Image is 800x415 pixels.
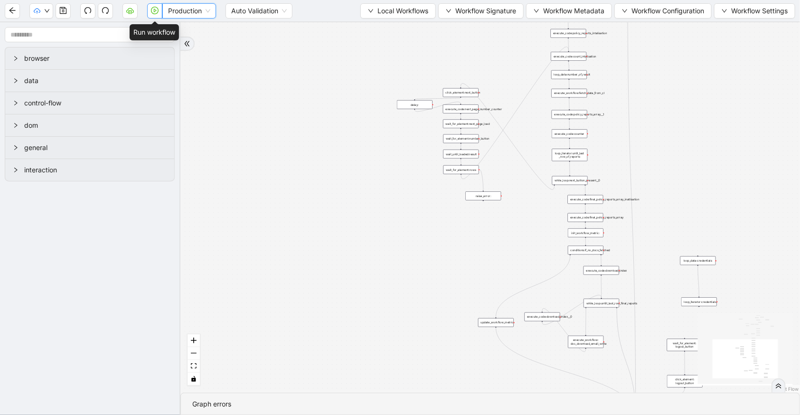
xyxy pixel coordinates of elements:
[667,375,703,387] div: click_element: logout_button
[542,295,602,325] g: Edge from execute_code:download_index__0 to while_loop:untill_last_row_final_reports
[551,52,586,61] div: execute_code:count_intalisation
[568,213,603,222] div: execute_code:final_policy_reports_array
[722,8,727,14] span: down
[34,8,40,14] span: cloud-upload
[168,4,210,18] span: Production
[377,6,428,16] span: Local Workflows
[397,100,433,109] div: delay:
[552,129,587,138] div: execute_code:counter
[551,29,586,38] div: execute_code:policy_reports_intalisation
[714,3,795,19] button: downWorkflow Settings
[551,70,587,79] div: loop_data:number_of_result
[480,170,483,190] g: Edge from wait_for_element:rows to raise_error:
[24,98,167,108] span: control-flow
[5,70,174,92] div: data
[192,399,788,409] div: Graph errors
[568,38,569,51] g: Edge from execute_code:policy_reports_intalisation to execute_code:count_intalisation
[13,78,19,84] span: right
[13,145,19,151] span: right
[496,255,571,317] g: Edge from conditions:if_no_docs_fetched to update_workflow_metric:
[466,191,501,200] div: raise_error:plus-circle
[5,137,174,159] div: general
[698,266,699,296] g: Edge from loop_data:credentials to loop_iterator:credentials
[130,24,179,40] div: Run workflow
[584,299,619,308] div: while_loop:untill_last_row_final_reports
[443,165,479,174] div: wait_for_element:rows
[552,110,587,119] div: execute_code:policy_reports_array__1
[151,7,159,14] span: play-circle
[98,3,113,19] button: redo
[731,6,788,16] span: Workflow Settings
[552,149,588,161] div: loop_iterator:until_last _row_of_reports
[622,8,628,14] span: down
[24,75,167,86] span: data
[5,92,174,114] div: control-flow
[24,53,167,64] span: browser
[696,310,702,316] span: plus-circle
[681,297,717,306] div: loop_iterator:credentials
[188,347,200,360] button: zoom out
[443,134,479,143] div: wait_for_element:number_button
[446,8,452,14] span: down
[466,191,501,200] div: raise_error:
[525,312,560,321] div: execute_code:download_index__0
[552,176,588,185] div: while_loop:next_button_present__0
[184,40,190,47] span: double-right
[631,6,704,16] span: Workflow Configuration
[188,373,200,386] button: toggle interactivity
[443,150,479,159] div: wait_until_loaded:result
[368,8,374,14] span: down
[126,7,134,14] span: cloud-server
[443,88,479,97] div: click_element:next_button
[438,3,524,19] button: downWorkflow Signature
[5,3,20,19] button: arrow-left
[584,266,619,275] div: execute_code:download_index
[59,7,67,14] span: save
[24,142,167,153] span: general
[568,228,603,237] div: init_workflow_metric:
[667,339,703,351] div: wait_for_element: logout_button
[122,3,138,19] button: cloud-server
[443,104,479,113] div: execute_code:next_page_number_counter
[534,8,539,14] span: down
[461,47,569,179] g: Edge from wait_for_element:rows to execute_code:count_intalisation
[774,386,799,392] a: React Flow attribution
[552,89,587,98] div: execute_workflow:fetch_data_from_cl
[681,297,717,306] div: loop_iterator:credentialsplus-circle
[568,336,604,348] div: execute_workflow: doc_download_email_write
[478,318,514,327] div: update_workflow_metric:
[568,246,603,255] div: conditions:if_no_docs_fetched
[360,3,436,19] button: downLocal Workflows
[80,3,95,19] button: undo
[5,47,174,69] div: browser
[526,3,612,19] button: downWorkflow Metadata
[13,100,19,106] span: right
[13,167,19,173] span: right
[9,7,16,14] span: arrow-left
[680,256,716,265] div: loop_data:credentials
[568,195,603,204] div: execute_code:final_policy_reports_array_inatlisation
[188,334,200,347] button: zoom in
[56,3,71,19] button: save
[443,120,479,129] div: wait_for_element:next_page_load
[29,3,53,19] button: cloud-uploaddown
[102,7,109,14] span: redo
